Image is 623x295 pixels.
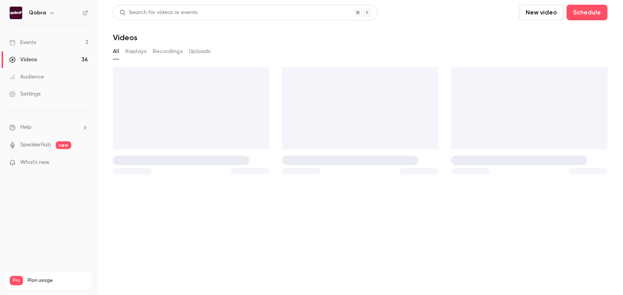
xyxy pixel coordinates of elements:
div: Events [9,39,36,46]
button: Recordings [153,45,183,58]
a: SpeakerHub [20,141,51,149]
h1: Videos [113,33,137,42]
img: Qobra [10,7,22,19]
h6: Qobra [29,9,46,17]
div: Settings [9,90,40,98]
button: Replays [125,45,146,58]
section: Videos [113,5,607,290]
div: Audience [9,73,44,81]
span: new [56,141,71,149]
div: Search for videos or events [120,9,197,17]
button: Uploads [189,45,211,58]
li: help-dropdown-opener [9,123,88,132]
div: Videos [9,56,37,64]
span: Help [20,123,32,132]
span: Pro [10,276,23,285]
button: All [113,45,119,58]
button: Schedule [567,5,607,20]
span: Plan usage [28,277,88,284]
button: New video [519,5,563,20]
span: What's new [20,158,49,167]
